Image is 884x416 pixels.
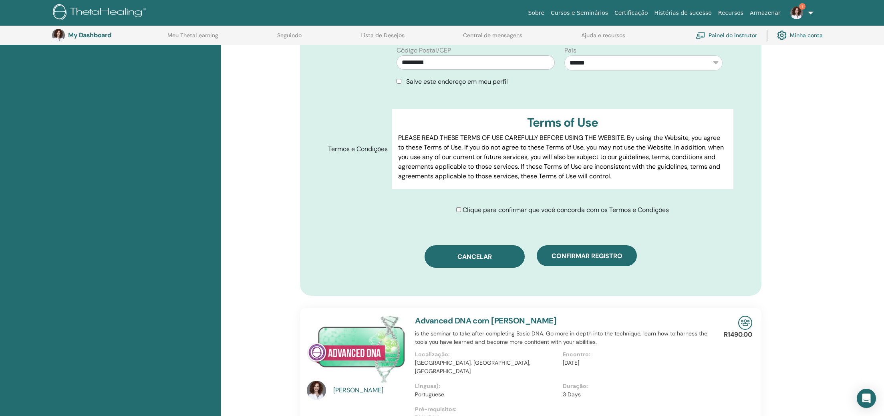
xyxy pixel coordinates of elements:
[167,32,218,45] a: Meu ThetaLearning
[307,381,326,400] img: default.jpg
[68,31,148,39] h3: My Dashboard
[799,3,805,10] span: 1
[397,46,451,55] label: Código Postal/CEP
[724,330,752,339] p: R1490.00
[415,359,558,376] p: [GEOGRAPHIC_DATA], [GEOGRAPHIC_DATA], [GEOGRAPHIC_DATA]
[415,329,711,346] p: is the seminar to take after completing Basic DNA. Go more in depth into the technique, learn how...
[277,32,302,45] a: Seguindo
[552,252,622,260] span: Confirmar registro
[525,6,548,20] a: Sobre
[611,6,651,20] a: Certificação
[563,350,706,359] p: Encontro:
[563,390,706,399] p: 3 Days
[563,382,706,390] p: Duração:
[415,390,558,399] p: Portuguese
[360,32,405,45] a: Lista de Desejos
[747,6,783,20] a: Armazenar
[696,32,705,39] img: chalkboard-teacher.svg
[415,350,558,359] p: Localização:
[457,252,492,261] span: Cancelar
[548,6,611,20] a: Cursos e Seminários
[406,77,508,86] span: Salve este endereço em meu perfil
[715,6,747,20] a: Recursos
[307,316,405,383] img: Advanced DNA
[777,26,823,44] a: Minha conta
[333,386,407,395] a: [PERSON_NAME]
[415,382,558,390] p: Línguas):
[415,405,711,414] p: Pré-requisitos:
[398,133,727,181] p: PLEASE READ THESE TERMS OF USE CAREFULLY BEFORE USING THE WEBSITE. By using the Website, you agre...
[322,141,392,157] label: Termos e Condições
[425,245,525,268] button: Cancelar
[564,46,576,55] label: País
[790,6,803,19] img: default.jpg
[53,4,149,22] img: logo.png
[463,206,669,214] span: Clique para confirmar que você concorda com os Termos e Condições
[52,29,65,42] img: default.jpg
[777,28,787,42] img: cog.svg
[581,32,625,45] a: Ajuda e recursos
[857,389,876,408] div: Open Intercom Messenger
[537,245,637,266] button: Confirmar registro
[398,188,727,303] p: Lor IpsumDolorsi.ame Cons adipisci elits do eiusm tem incid, utl etdol, magnaali eni adminimve qu...
[563,359,706,367] p: [DATE]
[651,6,715,20] a: Histórias de sucesso
[463,32,522,45] a: Central de mensagens
[696,26,757,44] a: Painel do instrutor
[398,115,727,130] h3: Terms of Use
[738,316,752,330] img: In-Person Seminar
[415,315,556,326] a: Advanced DNA com [PERSON_NAME]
